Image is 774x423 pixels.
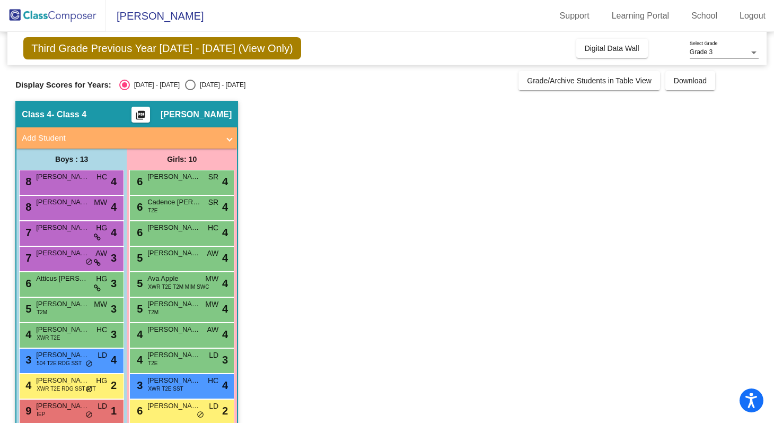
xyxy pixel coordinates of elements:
[23,278,31,289] span: 6
[134,379,143,391] span: 3
[22,132,219,144] mat-panel-title: Add Student
[111,377,117,393] span: 2
[111,174,117,189] span: 4
[134,252,143,264] span: 5
[147,350,200,360] span: [PERSON_NAME]
[131,107,150,123] button: Print Students Details
[731,7,774,24] a: Logout
[15,80,111,90] span: Display Scores for Years:
[98,401,107,412] span: LD
[111,352,117,368] span: 4
[85,360,93,368] span: do_not_disturb_alt
[85,385,93,394] span: do_not_disturb_alt
[111,225,117,240] span: 4
[209,350,218,361] span: LD
[147,324,200,335] span: [PERSON_NAME]
[134,354,143,366] span: 4
[36,401,89,411] span: [PERSON_NAME]
[147,401,200,411] span: [PERSON_NAME]
[674,76,707,85] span: Download
[551,7,598,24] a: Support
[222,199,228,215] span: 4
[134,329,143,340] span: 4
[222,250,228,266] span: 4
[94,299,107,310] span: MW
[208,171,218,183] span: SR
[106,7,204,24] span: [PERSON_NAME]
[527,76,652,85] span: Grade/Archive Students in Table View
[23,252,31,264] span: 7
[134,303,143,315] span: 5
[36,197,89,208] span: [PERSON_NAME]
[147,299,200,309] span: [PERSON_NAME]
[16,149,127,170] div: Boys : 13
[16,127,237,149] mat-expansion-panel-header: Add Student
[96,324,107,335] span: HC
[147,197,200,208] span: Cadence [PERSON_NAME]
[147,273,200,284] span: Ava Apple
[207,248,218,259] span: AW
[196,80,245,90] div: [DATE] - [DATE]
[22,109,51,120] span: Class 4
[23,379,31,391] span: 4
[147,248,200,258] span: [PERSON_NAME]
[208,197,218,208] span: SR
[205,299,218,310] span: MW
[222,326,228,342] span: 4
[95,248,107,259] span: AW
[37,359,82,367] span: 504 T2E RDG SST
[148,308,159,316] span: T2M
[207,324,218,335] span: AW
[23,201,31,213] span: 8
[96,273,107,284] span: HG
[37,308,47,316] span: T2M
[161,109,232,120] span: [PERSON_NAME]
[111,199,117,215] span: 4
[147,222,200,233] span: [PERSON_NAME]
[111,301,117,317] span: 3
[134,201,143,213] span: 6
[147,375,200,386] span: [PERSON_NAME]
[23,227,31,238] span: 7
[96,375,107,386] span: HG
[603,7,678,24] a: Learning Portal
[127,149,237,170] div: Girls: 10
[96,171,107,183] span: HC
[119,80,245,90] mat-radio-group: Select an option
[148,206,157,214] span: T2E
[134,227,143,238] span: 6
[37,410,45,418] span: IEP
[37,334,60,342] span: XWR T2E
[23,354,31,366] span: 3
[148,385,183,393] span: XWR T2E SST
[85,258,93,266] span: do_not_disturb_alt
[111,250,117,266] span: 3
[134,278,143,289] span: 5
[209,401,218,412] span: LD
[23,37,301,59] span: Third Grade Previous Year [DATE] - [DATE] (View Only)
[36,171,89,182] span: [PERSON_NAME]
[222,403,228,419] span: 2
[23,329,31,340] span: 4
[134,110,147,125] mat-icon: picture_as_pdf
[197,411,204,419] span: do_not_disturb_alt
[208,375,218,386] span: HC
[208,222,218,234] span: HC
[148,359,157,367] span: T2E
[96,222,107,234] span: HG
[148,283,209,291] span: XWR T2E T2M MIM SWC
[665,71,715,90] button: Download
[37,385,96,393] span: XWR T2E RDG SST ATT
[85,411,93,419] span: do_not_disturb_alt
[111,326,117,342] span: 3
[51,109,86,120] span: - Class 4
[36,248,89,258] span: [PERSON_NAME]
[134,176,143,187] span: 6
[518,71,660,90] button: Grade/Archive Students in Table View
[36,350,89,360] span: [PERSON_NAME] [PERSON_NAME]
[585,44,639,53] span: Digital Data Wall
[222,275,228,291] span: 4
[36,273,89,284] span: Atticus [PERSON_NAME]
[205,273,218,284] span: MW
[222,174,228,189] span: 4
